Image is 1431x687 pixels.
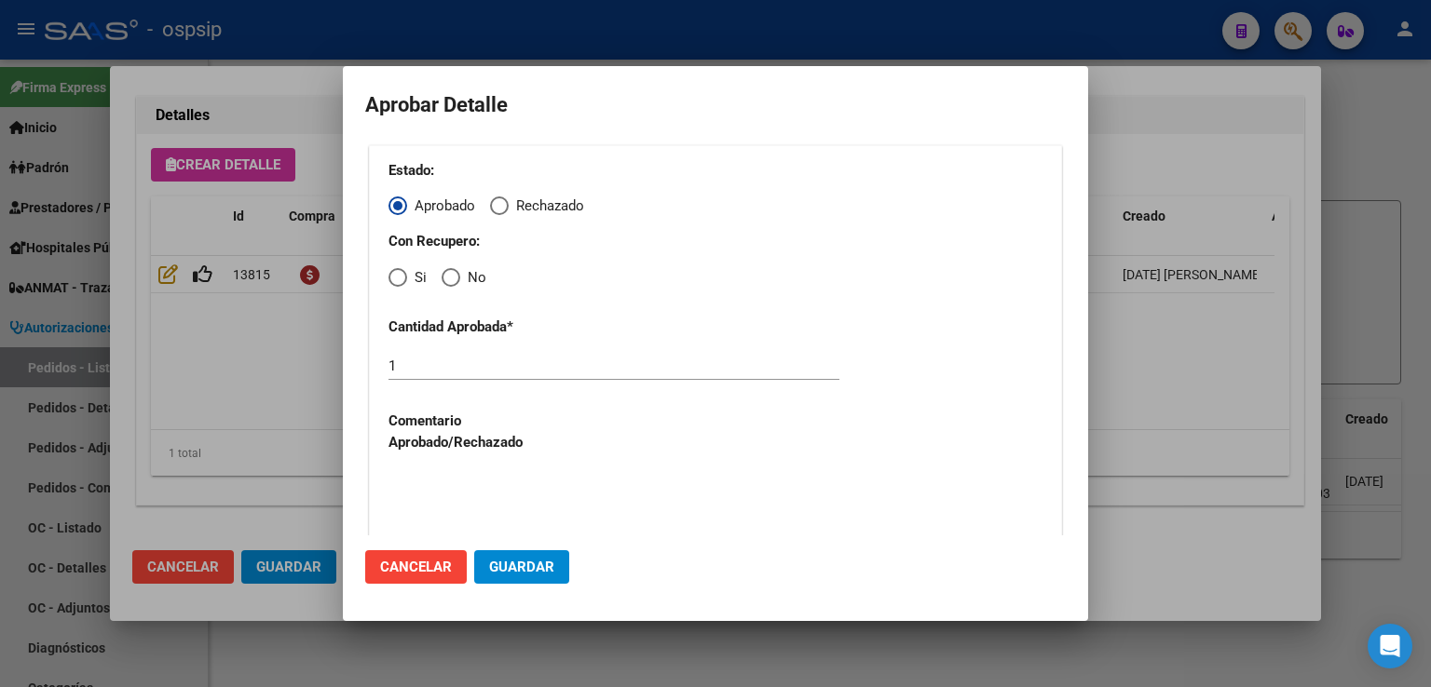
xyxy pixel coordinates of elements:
button: Guardar [474,550,569,584]
span: Cancelar [380,559,452,575]
div: Open Intercom Messenger [1368,624,1412,668]
strong: Con Recupero: [388,233,480,249]
span: Aprobado [407,195,475,217]
mat-radio-group: Elija una opción [388,231,1043,285]
strong: Estado: [388,162,434,179]
p: Cantidad Aprobada [388,317,585,338]
h2: Aprobar Detalle [365,88,1066,123]
button: Cancelar [365,550,467,584]
mat-radio-group: Elija una opción [388,160,1043,214]
span: Rechazado [509,195,584,217]
span: Si [407,267,427,289]
p: Comentario Aprobado/Rechazado [388,411,585,452]
span: No [460,267,486,289]
span: Guardar [489,559,554,575]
